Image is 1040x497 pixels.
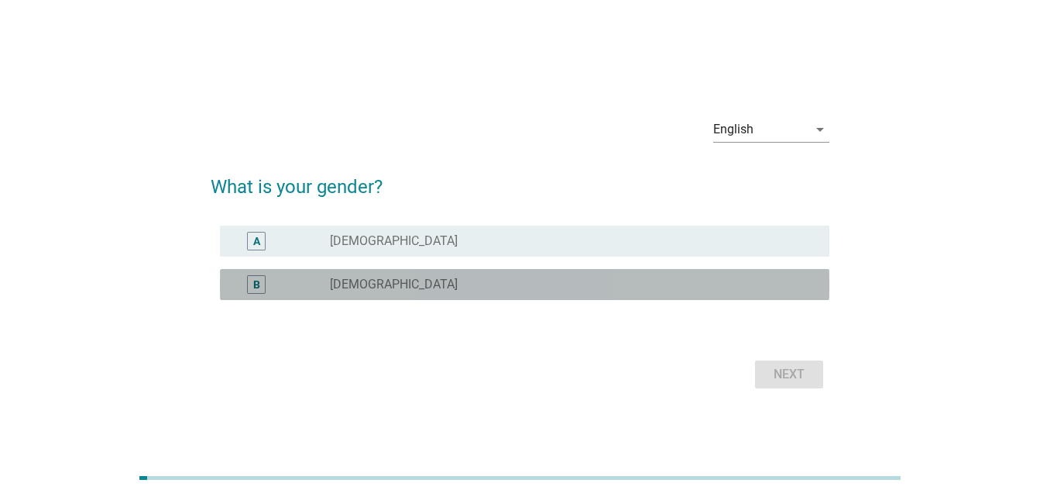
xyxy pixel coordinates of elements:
label: [DEMOGRAPHIC_DATA] [330,277,458,292]
i: arrow_drop_down [811,120,829,139]
div: B [253,276,260,292]
div: English [713,123,753,136]
div: A [253,233,260,249]
label: [DEMOGRAPHIC_DATA] [330,233,458,249]
h2: What is your gender? [211,157,829,201]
